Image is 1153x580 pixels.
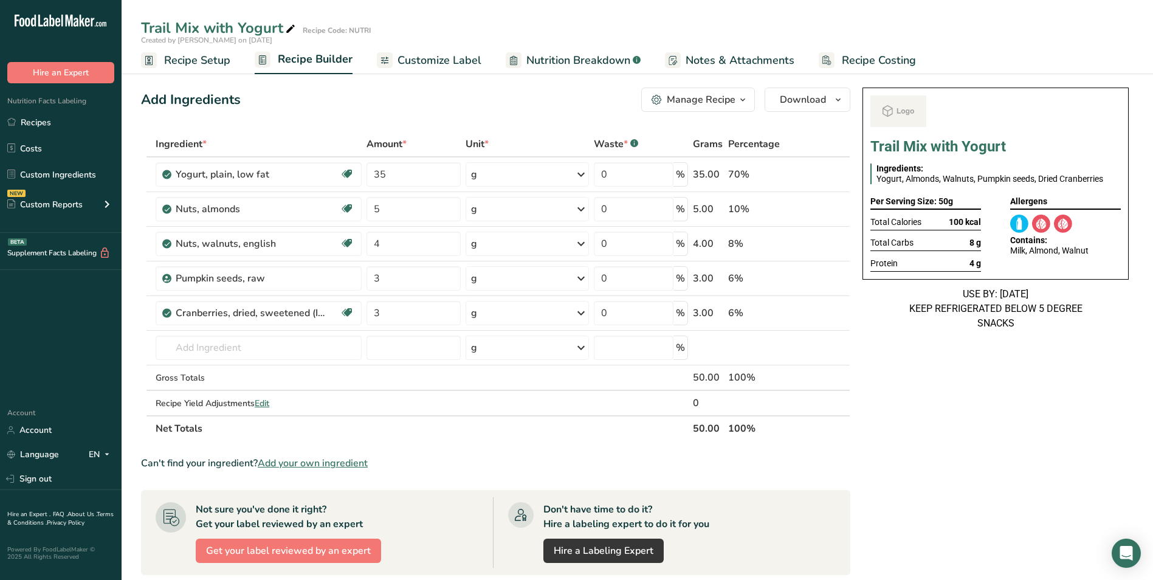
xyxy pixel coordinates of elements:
[693,306,723,320] div: 3.00
[53,510,67,519] a: FAQ .
[471,306,477,320] div: g
[693,396,723,410] div: 0
[7,198,83,211] div: Custom Reports
[726,415,795,441] th: 100%
[7,510,114,527] a: Terms & Conditions .
[278,51,353,67] span: Recipe Builder
[67,510,97,519] a: About Us .
[728,202,793,216] div: 10%
[870,258,898,269] span: Protein
[949,217,981,227] span: 100 kcal
[506,47,641,74] a: Nutrition Breakdown
[728,236,793,251] div: 8%
[870,238,914,248] span: Total Carbs
[876,164,1116,174] div: Ingredients:
[141,90,241,110] div: Add Ingredients
[7,190,26,197] div: NEW
[164,52,230,69] span: Recipe Setup
[870,139,1121,154] h1: Trail Mix with Yogurt
[141,456,850,471] div: Can't find your ingredient?
[728,271,793,286] div: 6%
[693,202,723,216] div: 5.00
[156,137,207,151] span: Ingredient
[1112,539,1141,568] div: Open Intercom Messenger
[7,444,59,465] a: Language
[7,546,114,561] div: Powered By FoodLabelMaker © 2025 All Rights Reserved
[693,370,723,385] div: 50.00
[728,306,793,320] div: 6%
[665,47,794,74] a: Notes & Attachments
[176,271,328,286] div: Pumpkin seeds, raw
[156,397,362,410] div: Recipe Yield Adjustments
[1010,246,1121,256] div: Milk, Almond, Walnut
[819,47,916,74] a: Recipe Costing
[765,88,850,112] button: Download
[693,236,723,251] div: 4.00
[870,217,921,227] span: Total Calories
[969,238,981,248] span: 8 g
[471,271,477,286] div: g
[176,236,328,251] div: Nuts, walnuts, english
[176,202,328,216] div: Nuts, almonds
[196,539,381,563] button: Get your label reviewed by an expert
[1010,215,1028,233] img: Milk
[7,62,114,83] button: Hire an Expert
[398,52,481,69] span: Customize Label
[780,92,826,107] span: Download
[303,25,371,36] div: Recipe Code: NUTRI
[690,415,726,441] th: 50.00
[842,52,916,69] span: Recipe Costing
[206,544,371,558] span: Get your label reviewed by an expert
[47,519,84,527] a: Privacy Policy
[377,47,481,74] a: Customize Label
[153,415,690,441] th: Net Totals
[258,456,368,471] span: Add your own ingredient
[969,258,981,269] span: 4 g
[156,336,362,360] input: Add Ingredient
[471,340,477,355] div: g
[641,88,755,112] button: Manage Recipe
[156,371,362,384] div: Gross Totals
[728,370,793,385] div: 100%
[141,17,298,39] div: Trail Mix with Yogurt
[89,447,114,462] div: EN
[7,510,50,519] a: Hire an Expert .
[255,46,353,75] a: Recipe Builder
[543,539,664,563] a: Hire a Labeling Expert
[255,398,269,409] span: Edit
[1032,215,1050,233] img: Almond
[1010,235,1047,245] span: Contains:
[196,502,363,531] div: Not sure you've done it right? Get your label reviewed by an expert
[141,35,272,45] span: Created by [PERSON_NAME] on [DATE]
[543,502,709,531] div: Don't have time to do it? Hire a labeling expert to do it for you
[862,287,1129,331] div: USE BY: [DATE] KEEP REFRIGERATED BELOW 5 DEGREE SNACKS
[1010,194,1121,210] div: Allergens
[594,137,638,151] div: Waste
[367,137,407,151] span: Amount
[870,194,981,210] div: Per Serving Size: 50g
[176,167,328,182] div: Yogurt, plain, low fat
[471,236,477,251] div: g
[526,52,630,69] span: Nutrition Breakdown
[141,47,230,74] a: Recipe Setup
[693,167,723,182] div: 35.00
[8,238,27,246] div: BETA
[686,52,794,69] span: Notes & Attachments
[876,174,1103,184] span: Yogurt, Almonds, Walnuts, Pumpkin seeds, Dried Cranberries
[728,167,793,182] div: 70%
[667,92,735,107] div: Manage Recipe
[471,167,477,182] div: g
[693,137,723,151] span: Grams
[728,137,780,151] span: Percentage
[1054,215,1072,233] img: Walnut
[693,271,723,286] div: 3.00
[466,137,489,151] span: Unit
[471,202,477,216] div: g
[176,306,328,320] div: Cranberries, dried, sweetened (Includes foods for USDA's Food Distribution Program)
